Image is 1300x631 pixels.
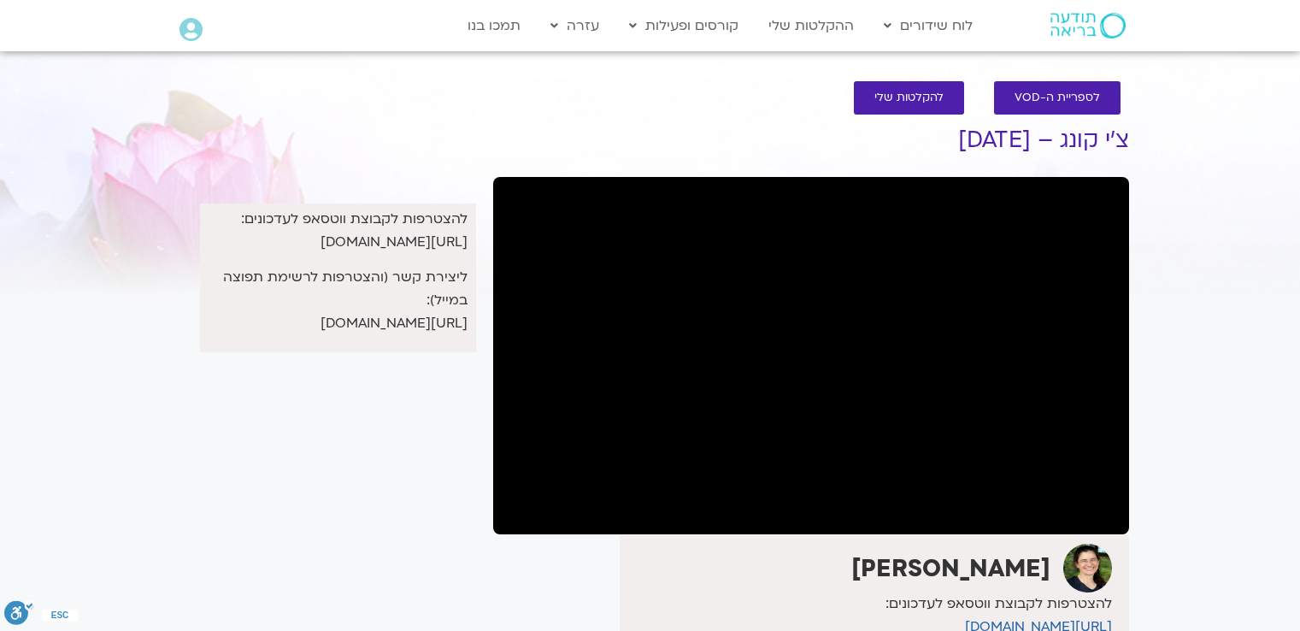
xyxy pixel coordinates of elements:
[1050,13,1126,38] img: תודעה בריאה
[760,9,862,42] a: ההקלטות שלי
[1063,544,1112,593] img: רונית מלכין
[874,91,944,104] span: להקלטות שלי
[459,9,529,42] a: תמכו בנו
[854,81,964,115] a: להקלטות שלי
[875,9,981,42] a: לוח שידורים
[1015,91,1100,104] span: לספריית ה-VOD
[851,552,1050,585] strong: [PERSON_NAME]
[493,127,1129,153] h1: צ'י קונג – [DATE]
[209,208,468,254] p: להצטרפות לקבוצת ווטסאפ לעדכונים: [URL][DOMAIN_NAME]
[621,9,747,42] a: קורסים ופעילות
[994,81,1121,115] a: לספריית ה-VOD
[542,9,608,42] a: עזרה
[209,266,468,335] p: ליצירת קשר (והצטרפות לרשימת תפוצה במייל): [URL][DOMAIN_NAME]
